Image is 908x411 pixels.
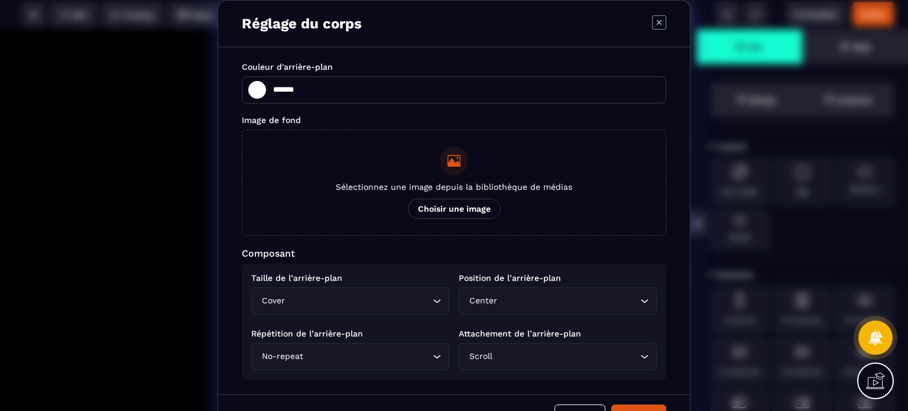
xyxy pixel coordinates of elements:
[251,343,449,370] div: Search for option
[242,248,666,259] p: Composant
[287,295,430,308] input: Search for option
[408,199,501,219] span: Choisir une image
[251,329,449,338] p: Répétition de l’arrière-plan
[251,287,449,315] div: Search for option
[336,182,572,192] span: Sélectionnez une image depuis la bibliothèque de médias
[259,295,287,308] span: Cover
[466,295,500,308] span: Center
[306,350,430,363] input: Search for option
[459,287,657,315] div: Search for option
[259,350,306,363] span: No-repeat
[242,115,666,125] p: Image de fond
[500,295,637,308] input: Search for option
[251,273,449,283] p: Taille de l’arrière-plan
[459,273,657,283] p: Position de l’arrière-plan
[459,343,657,370] div: Search for option
[242,15,362,32] p: Réglage du corps
[242,130,666,236] button: Sélectionnez une image depuis la bibliothèque de médiasChoisir une image
[495,350,637,363] input: Search for option
[459,329,657,338] p: Attachement de l’arrière-plan
[242,62,666,72] p: Couleur d'arrière-plan
[466,350,495,363] span: Scroll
